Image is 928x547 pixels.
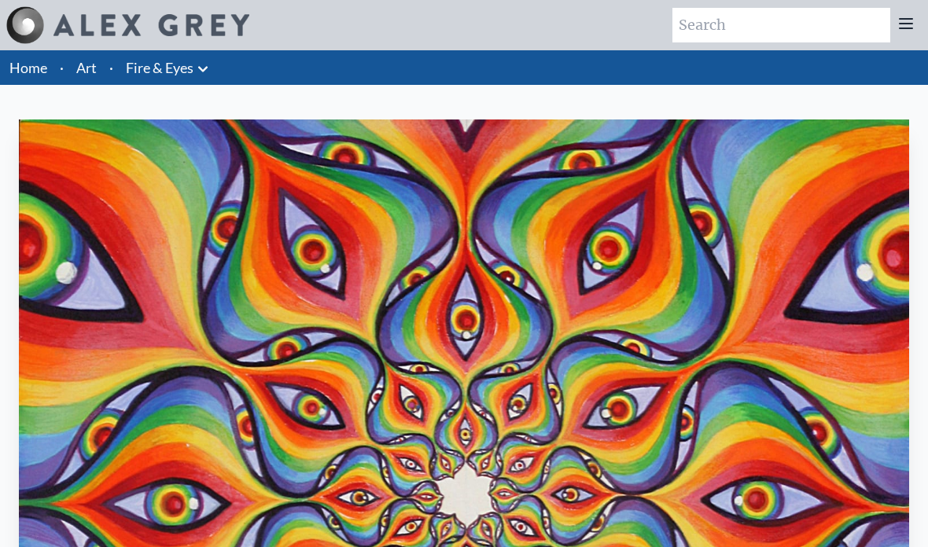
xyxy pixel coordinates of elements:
a: Art [76,57,97,79]
a: Home [9,59,47,76]
a: Fire & Eyes [126,57,193,79]
li: · [103,50,120,85]
li: · [53,50,70,85]
input: Search [672,8,890,42]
